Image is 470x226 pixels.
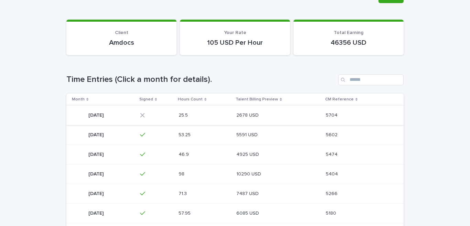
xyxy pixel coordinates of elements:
tr: [DATE][DATE] 71.371.3 7487 USD7487 USD 52665266 [66,184,404,203]
input: Search [338,74,404,85]
p: 5474 [326,150,339,158]
p: [DATE] [88,190,105,197]
p: 46356 USD [302,39,395,47]
p: 6085 USD [236,209,260,216]
p: Month [72,96,85,103]
p: Amdocs [75,39,168,47]
span: Your Rate [224,30,246,35]
span: Total Earning [334,30,363,35]
p: 5404 [326,170,339,177]
tr: [DATE][DATE] 9898 10290 USD10290 USD 54045404 [66,164,404,184]
p: 25.5 [179,111,189,118]
tr: [DATE][DATE] 53.2553.25 5591 USD5591 USD 56025602 [66,125,404,144]
h1: Time Entries (Click a month for details). [66,75,335,85]
p: 71.3 [179,190,188,197]
tr: [DATE][DATE] 57.9557.95 6085 USD6085 USD 51805180 [66,203,404,223]
p: 5266 [326,190,339,197]
p: Signed [139,96,153,103]
p: 4925 USD [236,150,260,158]
p: 5704 [326,111,339,118]
p: 5180 [326,209,338,216]
tr: [DATE][DATE] 25.525.5 2678 USD2678 USD 57045704 [66,105,404,125]
p: [DATE] [88,150,105,158]
p: 98 [179,170,186,177]
p: 5602 [326,131,339,138]
p: 5591 USD [236,131,259,138]
p: CM Reference [325,96,354,103]
p: [DATE] [88,170,105,177]
p: [DATE] [88,209,105,216]
p: [DATE] [88,131,105,138]
p: 57.95 [179,209,192,216]
p: 2678 USD [236,111,260,118]
p: Hours Count [178,96,203,103]
p: 7487 USD [236,190,260,197]
p: 105 USD Per Hour [188,39,282,47]
p: 10290 USD [236,170,263,177]
span: Client [115,30,128,35]
p: 53.25 [179,131,192,138]
p: [DATE] [88,111,105,118]
p: 46.9 [179,150,190,158]
tr: [DATE][DATE] 46.946.9 4925 USD4925 USD 54745474 [66,144,404,164]
p: Talent Billing Preview [236,96,278,103]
